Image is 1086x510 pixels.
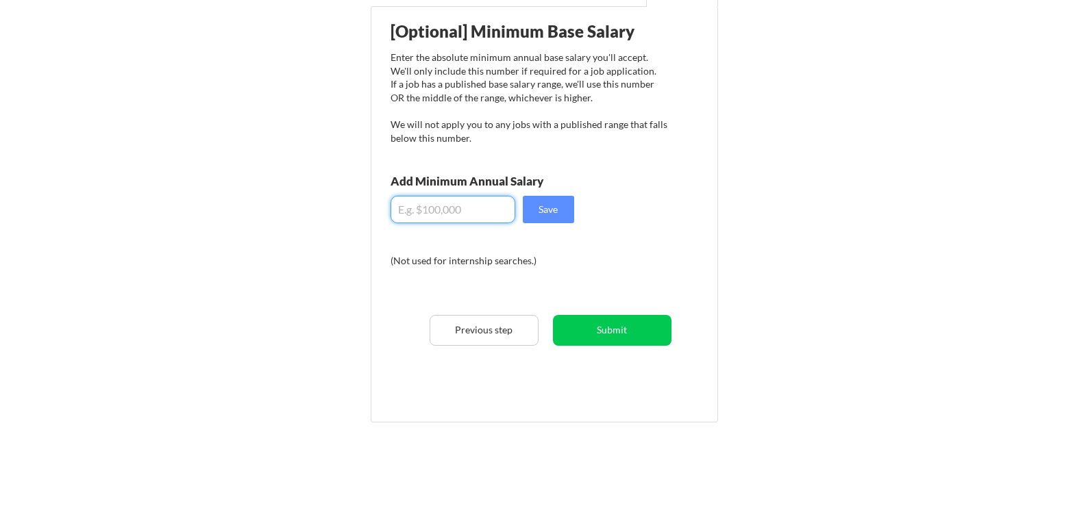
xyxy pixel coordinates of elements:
div: Enter the absolute minimum annual base salary you'll accept. We'll only include this number if re... [391,51,667,144]
div: Add Minimum Annual Salary [391,175,604,187]
div: [Optional] Minimum Base Salary [391,23,667,40]
div: (Not used for internship searches.) [391,254,576,268]
button: Previous step [430,315,539,346]
button: Submit [553,315,671,346]
button: Save [523,196,574,223]
input: E.g. $100,000 [391,196,515,223]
